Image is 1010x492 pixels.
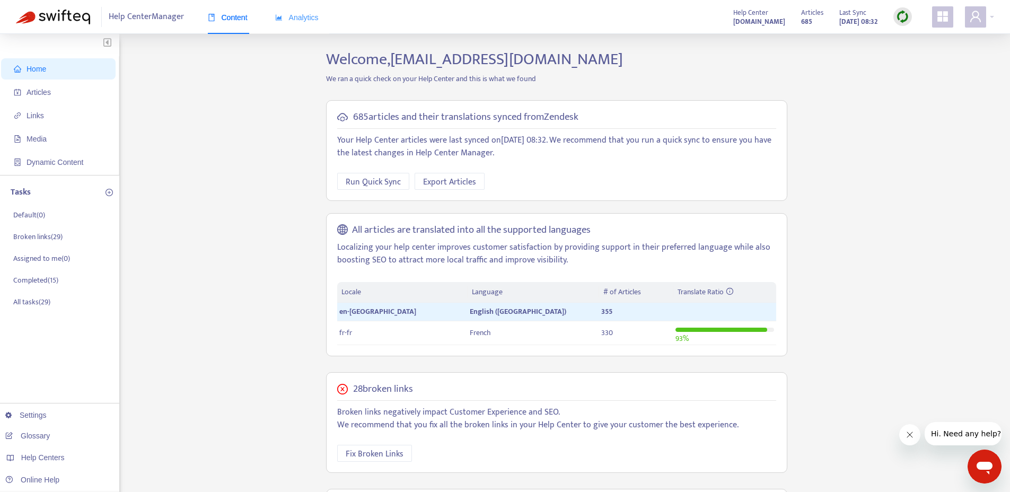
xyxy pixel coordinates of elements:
[801,16,812,28] strong: 685
[27,111,44,120] span: Links
[337,173,409,190] button: Run Quick Sync
[106,189,113,196] span: plus-circle
[275,13,319,22] span: Analytics
[678,286,772,298] div: Translate Ratio
[5,411,47,419] a: Settings
[13,275,58,286] p: Completed ( 15 )
[733,15,785,28] a: [DOMAIN_NAME]
[339,327,352,339] span: fr-fr
[801,7,823,19] span: Articles
[337,134,776,160] p: Your Help Center articles were last synced on [DATE] 08:32 . We recommend that you run a quick sy...
[14,89,21,96] span: account-book
[27,88,51,96] span: Articles
[5,476,59,484] a: Online Help
[936,10,949,23] span: appstore
[468,282,599,303] th: Language
[337,241,776,267] p: Localizing your help center improves customer satisfaction by providing support in their preferre...
[352,224,591,236] h5: All articles are translated into all the supported languages
[208,13,248,22] span: Content
[13,209,45,221] p: Default ( 0 )
[925,422,1002,445] iframe: Message from company
[733,7,768,19] span: Help Center
[423,175,476,189] span: Export Articles
[5,432,50,440] a: Glossary
[21,453,65,462] span: Help Centers
[839,7,866,19] span: Last Sync
[13,253,70,264] p: Assigned to me ( 0 )
[339,305,416,318] span: en-[GEOGRAPHIC_DATA]
[968,450,1002,484] iframe: Button to launch messaging window
[337,112,348,122] span: cloud-sync
[337,384,348,394] span: close-circle
[14,159,21,166] span: container
[337,224,348,236] span: global
[899,424,920,445] iframe: Close message
[601,305,612,318] span: 355
[275,14,283,21] span: area-chart
[14,112,21,119] span: link
[14,65,21,73] span: home
[675,332,689,345] span: 93 %
[346,447,403,461] span: Fix Broken Links
[353,383,413,396] h5: 28 broken links
[14,135,21,143] span: file-image
[11,186,31,199] p: Tasks
[27,65,46,73] span: Home
[16,10,90,24] img: Swifteq
[337,282,468,303] th: Locale
[13,296,50,307] p: All tasks ( 29 )
[13,231,63,242] p: Broken links ( 29 )
[969,10,982,23] span: user
[896,10,909,23] img: sync.dc5367851b00ba804db3.png
[326,46,623,73] span: Welcome, [EMAIL_ADDRESS][DOMAIN_NAME]
[599,282,673,303] th: # of Articles
[470,327,491,339] span: French
[470,305,566,318] span: English ([GEOGRAPHIC_DATA])
[353,111,578,124] h5: 685 articles and their translations synced from Zendesk
[733,16,785,28] strong: [DOMAIN_NAME]
[208,14,215,21] span: book
[318,73,795,84] p: We ran a quick check on your Help Center and this is what we found
[27,158,83,166] span: Dynamic Content
[415,173,485,190] button: Export Articles
[839,16,877,28] strong: [DATE] 08:32
[601,327,613,339] span: 330
[27,135,47,143] span: Media
[337,406,776,432] p: Broken links negatively impact Customer Experience and SEO. We recommend that you fix all the bro...
[109,7,184,27] span: Help Center Manager
[337,445,412,462] button: Fix Broken Links
[346,175,401,189] span: Run Quick Sync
